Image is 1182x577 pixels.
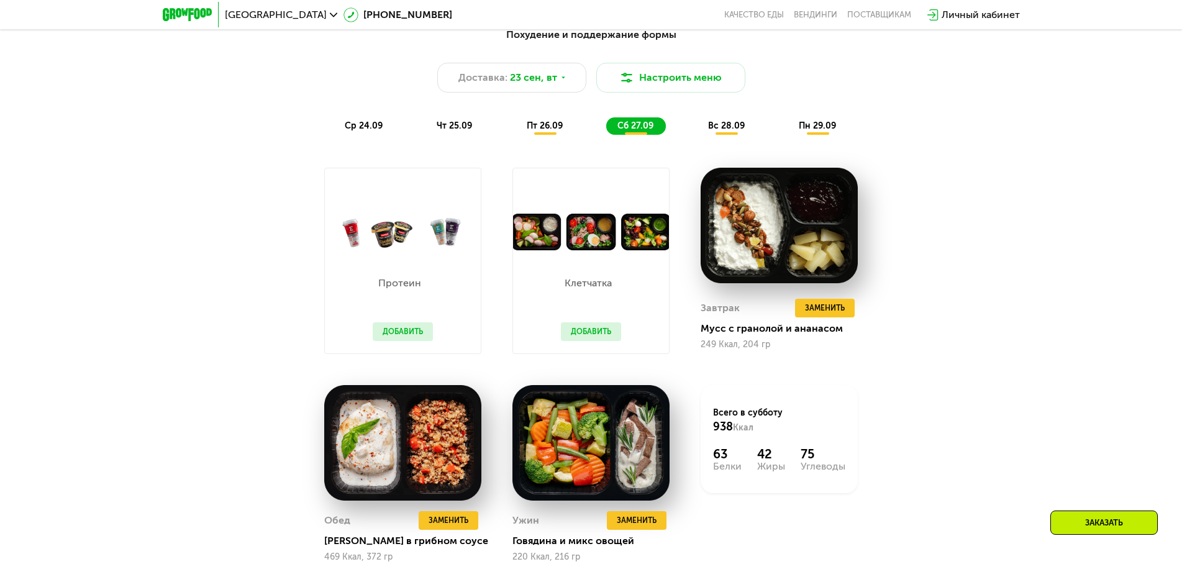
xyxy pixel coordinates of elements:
[794,10,837,20] a: Вендинги
[458,70,507,85] span: Доставка:
[757,447,785,461] div: 42
[701,322,868,335] div: Мусс с гранолой и ананасом
[419,511,478,530] button: Заменить
[942,7,1020,22] div: Личный кабинет
[561,322,621,341] button: Добавить
[801,447,845,461] div: 75
[429,514,468,527] span: Заменить
[847,10,911,20] div: поставщикам
[324,511,350,530] div: Обед
[345,120,383,131] span: ср 24.09
[527,120,563,131] span: пт 26.09
[512,552,670,562] div: 220 Ккал, 216 гр
[510,70,557,85] span: 23 сен, вт
[701,299,740,317] div: Завтрак
[713,420,733,434] span: 938
[617,120,653,131] span: сб 27.09
[373,322,433,341] button: Добавить
[713,447,742,461] div: 63
[225,10,327,20] span: [GEOGRAPHIC_DATA]
[324,535,491,547] div: [PERSON_NAME] в грибном соусе
[437,120,472,131] span: чт 25.09
[713,407,845,434] div: Всего в субботу
[801,461,845,471] div: Углеводы
[512,511,539,530] div: Ужин
[324,552,481,562] div: 469 Ккал, 372 гр
[805,302,845,314] span: Заменить
[701,340,858,350] div: 249 Ккал, 204 гр
[733,422,753,433] span: Ккал
[724,10,784,20] a: Качество еды
[596,63,745,93] button: Настроить меню
[713,461,742,471] div: Белки
[617,514,657,527] span: Заменить
[757,461,785,471] div: Жиры
[795,299,855,317] button: Заменить
[512,535,680,547] div: Говядина и микс овощей
[224,27,959,43] div: Похудение и поддержание формы
[343,7,452,22] a: [PHONE_NUMBER]
[1050,511,1158,535] div: Заказать
[561,278,615,288] p: Клетчатка
[799,120,836,131] span: пн 29.09
[373,278,427,288] p: Протеин
[607,511,666,530] button: Заменить
[708,120,745,131] span: вс 28.09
